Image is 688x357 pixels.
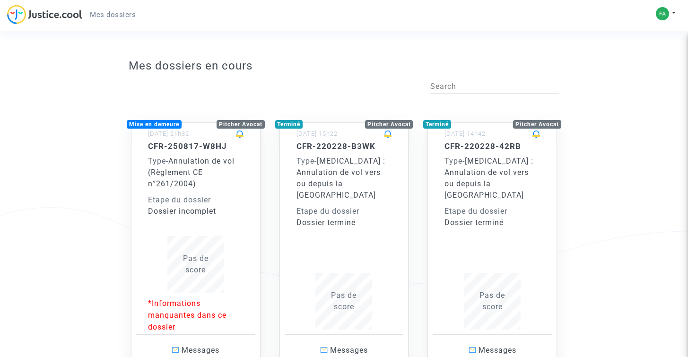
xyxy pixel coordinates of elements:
div: Pitcher Avocat [513,120,561,129]
div: Dossier terminé [296,217,392,228]
span: Type [296,157,314,165]
div: Terminé [275,120,303,129]
p: *Informations manquantes dans ce dossier [148,297,244,333]
div: Etape du dossier [148,194,244,206]
div: Pitcher Avocat [365,120,413,129]
small: [DATE] 14h42 [444,130,486,137]
div: Mise en demeure [127,120,182,129]
span: Mes dossiers [90,10,136,19]
h3: Mes dossiers en cours [129,59,559,73]
span: Pas de score [331,291,357,311]
h5: CFR-220228-42RB [444,141,540,151]
div: Pitcher Avocat [217,120,265,129]
span: Pas de score [183,254,209,274]
img: jc-logo.svg [7,5,82,24]
h5: CFR-220228-B3WK [296,141,392,151]
div: Etape du dossier [296,206,392,217]
span: Pas de score [479,291,505,311]
span: - [148,157,168,165]
span: Annulation de vol (Règlement CE n°261/2004) [148,157,235,188]
small: [DATE] 15h22 [296,130,338,137]
span: Messages [330,346,368,355]
span: - [444,157,465,165]
div: Dossier terminé [444,217,540,228]
span: Type [148,157,166,165]
span: Messages [182,346,219,355]
h5: CFR-250817-W8HJ [148,141,244,151]
div: Dossier incomplet [148,206,244,217]
a: Mes dossiers [82,8,143,22]
span: Messages [479,346,516,355]
span: Type [444,157,462,165]
span: [MEDICAL_DATA] : Annulation de vol vers ou depuis la [GEOGRAPHIC_DATA] [444,157,533,200]
span: [MEDICAL_DATA] : Annulation de vol vers ou depuis la [GEOGRAPHIC_DATA] [296,157,385,200]
span: - [296,157,317,165]
div: Etape du dossier [444,206,540,217]
small: [DATE] 21h32 [148,130,189,137]
div: Terminé [423,120,451,129]
img: 20c3d09ba7dc147ea7c36425ec287d2b [656,7,669,20]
